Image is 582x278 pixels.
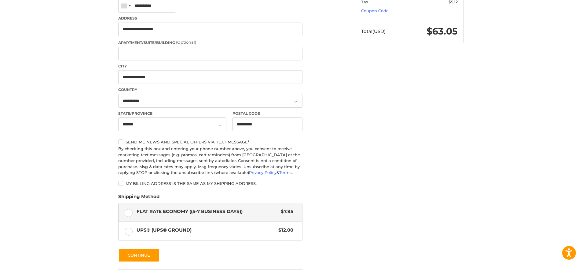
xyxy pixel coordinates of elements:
[137,227,276,234] span: UPS® (UPS® Ground)
[232,111,303,116] label: Postal Code
[118,39,302,45] label: Apartment/Suite/Building
[118,146,302,176] div: By checking this box and entering your phone number above, you consent to receive marketing text ...
[118,111,226,116] label: State/Province
[118,181,302,186] label: My billing address is the same as my shipping address.
[249,170,276,175] a: Privacy Policy
[275,227,293,234] span: $12.00
[176,40,196,45] small: (Optional)
[118,139,302,144] label: Send me news and special offers via text message*
[361,28,386,34] span: Total (USD)
[278,208,293,215] span: $7.95
[279,170,292,175] a: Terms
[118,16,302,21] label: Address
[118,87,302,92] label: Country
[361,8,389,13] a: Coupon Code
[118,248,160,262] button: Continue
[118,63,302,69] label: City
[118,193,159,203] legend: Shipping Method
[426,26,458,37] span: $63.05
[137,208,278,215] span: Flat Rate Economy ((5-7 Business Days))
